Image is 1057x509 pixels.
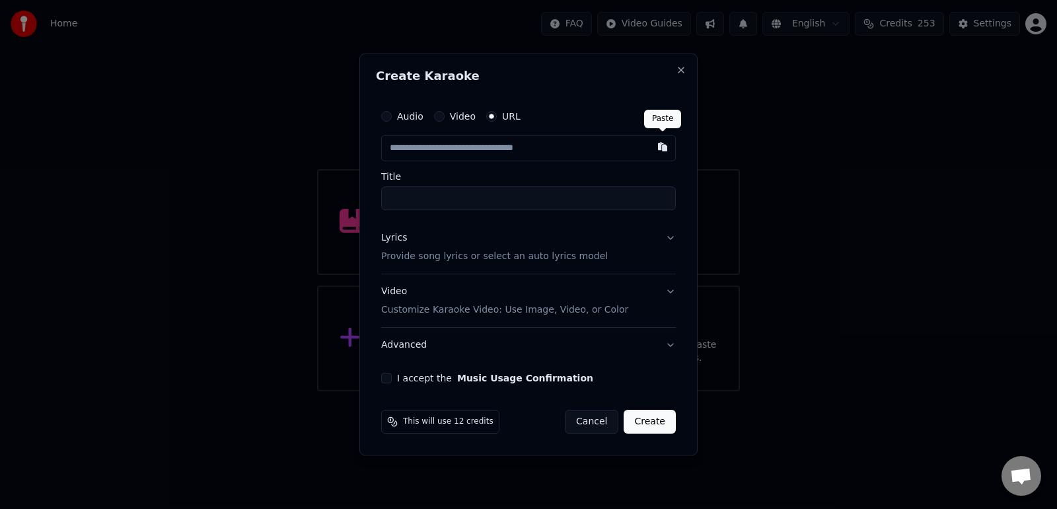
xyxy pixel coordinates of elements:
label: I accept the [397,373,593,383]
button: I accept the [457,373,593,383]
label: URL [502,112,521,121]
button: Advanced [381,328,676,362]
label: Audio [397,112,423,121]
button: LyricsProvide song lyrics or select an auto lyrics model [381,221,676,274]
button: VideoCustomize Karaoke Video: Use Image, Video, or Color [381,274,676,327]
span: This will use 12 credits [403,416,493,427]
div: Lyrics [381,231,407,245]
label: Title [381,172,676,181]
p: Provide song lyrics or select an auto lyrics model [381,250,608,263]
div: Video [381,285,628,317]
p: Customize Karaoke Video: Use Image, Video, or Color [381,303,628,317]
label: Video [450,112,476,121]
button: Create [624,410,676,434]
div: Paste [644,110,681,128]
h2: Create Karaoke [376,70,681,82]
button: Cancel [565,410,618,434]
